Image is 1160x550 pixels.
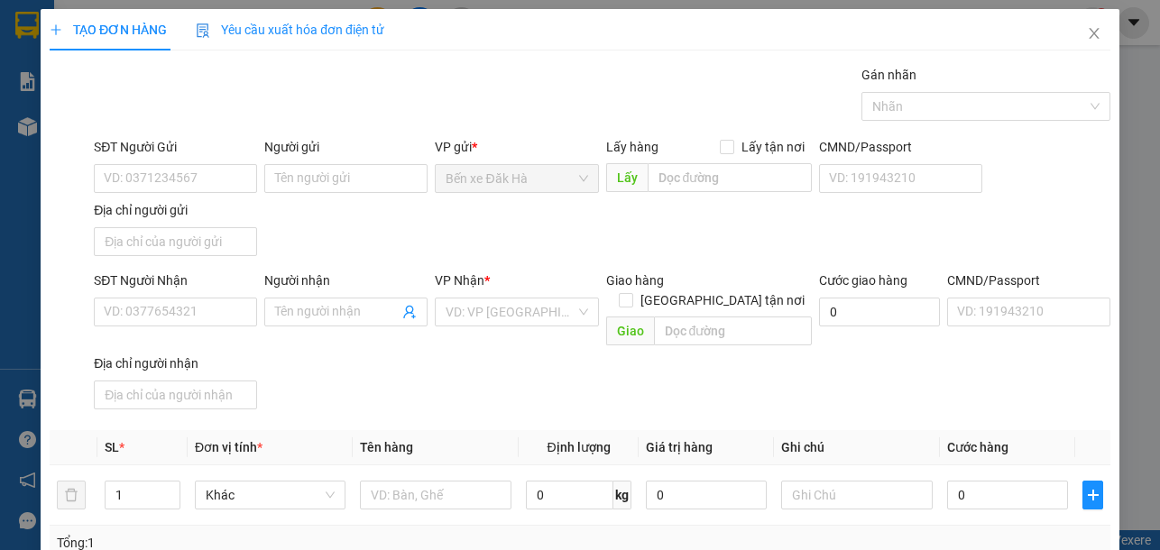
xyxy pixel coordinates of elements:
[94,380,257,409] input: Địa chỉ của người nhận
[360,440,413,454] span: Tên hàng
[196,23,384,37] span: Yêu cầu xuất hóa đơn điện tử
[606,140,658,154] span: Lấy hàng
[57,481,86,509] button: delete
[1069,9,1119,60] button: Close
[654,316,812,345] input: Dọc đường
[446,165,587,192] span: Bến xe Đăk Hà
[606,273,664,288] span: Giao hàng
[819,137,982,157] div: CMND/Passport
[264,270,428,290] div: Người nhận
[105,440,119,454] span: SL
[1082,481,1103,509] button: plus
[633,290,812,310] span: [GEOGRAPHIC_DATA] tận nơi
[206,481,335,509] span: Khác
[819,273,907,288] label: Cước giao hàng
[819,298,940,326] input: Cước giao hàng
[196,23,210,38] img: icon
[646,440,713,454] span: Giá trị hàng
[402,305,417,319] span: user-add
[50,23,167,37] span: TẠO ĐƠN HÀNG
[648,163,812,192] input: Dọc đường
[947,270,1110,290] div: CMND/Passport
[94,200,257,220] div: Địa chỉ người gửi
[195,440,262,454] span: Đơn vị tính
[264,137,428,157] div: Người gửi
[861,68,916,82] label: Gán nhãn
[360,481,511,509] input: VD: Bàn, Ghế
[1087,26,1101,41] span: close
[947,440,1008,454] span: Cước hàng
[94,270,257,290] div: SĐT Người Nhận
[646,481,767,509] input: 0
[613,481,631,509] span: kg
[435,137,598,157] div: VP gửi
[50,23,62,36] span: plus
[94,227,257,256] input: Địa chỉ của người gửi
[94,353,257,373] div: Địa chỉ người nhận
[435,273,484,288] span: VP Nhận
[94,137,257,157] div: SĐT Người Gửi
[548,440,611,454] span: Định lượng
[1083,488,1102,502] span: plus
[781,481,932,509] input: Ghi Chú
[734,137,812,157] span: Lấy tận nơi
[774,430,939,465] th: Ghi chú
[606,316,654,345] span: Giao
[606,163,648,192] span: Lấy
